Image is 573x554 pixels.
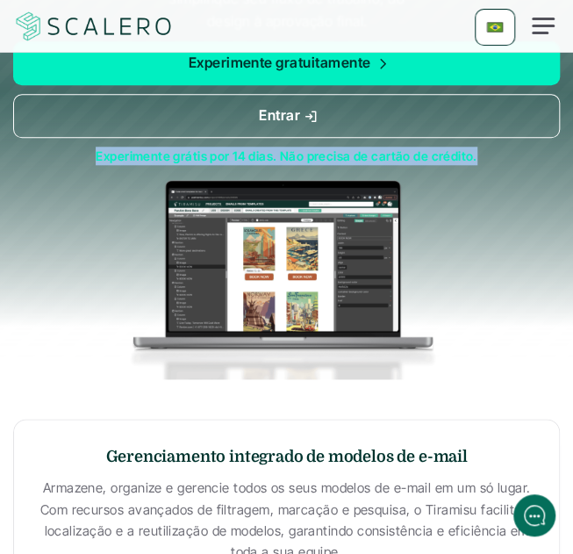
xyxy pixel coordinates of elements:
[13,10,175,43] img: Scalero company logotype
[259,104,300,127] p: Entrar
[26,117,325,201] h2: Let us know if we can help with lifecycle marketing.
[26,85,325,113] h1: Hi! Welcome to [GEOGRAPHIC_DATA].
[486,18,504,36] img: 🇧🇷
[13,147,560,165] p: Experimente grátis por 14 dias. Não precisa de cartão de crédito.
[13,94,560,138] a: Entrar
[189,52,371,75] p: Experimente gratuitamente
[513,494,555,536] iframe: gist-messenger-bubble-iframe
[147,441,222,452] span: We run on Gist
[13,174,560,379] img: Laptop displaying a platform user interface, with a logo at the top
[113,243,211,257] span: New conversation
[27,233,324,268] button: New conversation
[105,448,467,465] strong: Gerenciamento integrado de modelos de e-mail
[13,41,560,85] a: Experimente gratuitamente
[13,11,175,42] a: Scalero company logotype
